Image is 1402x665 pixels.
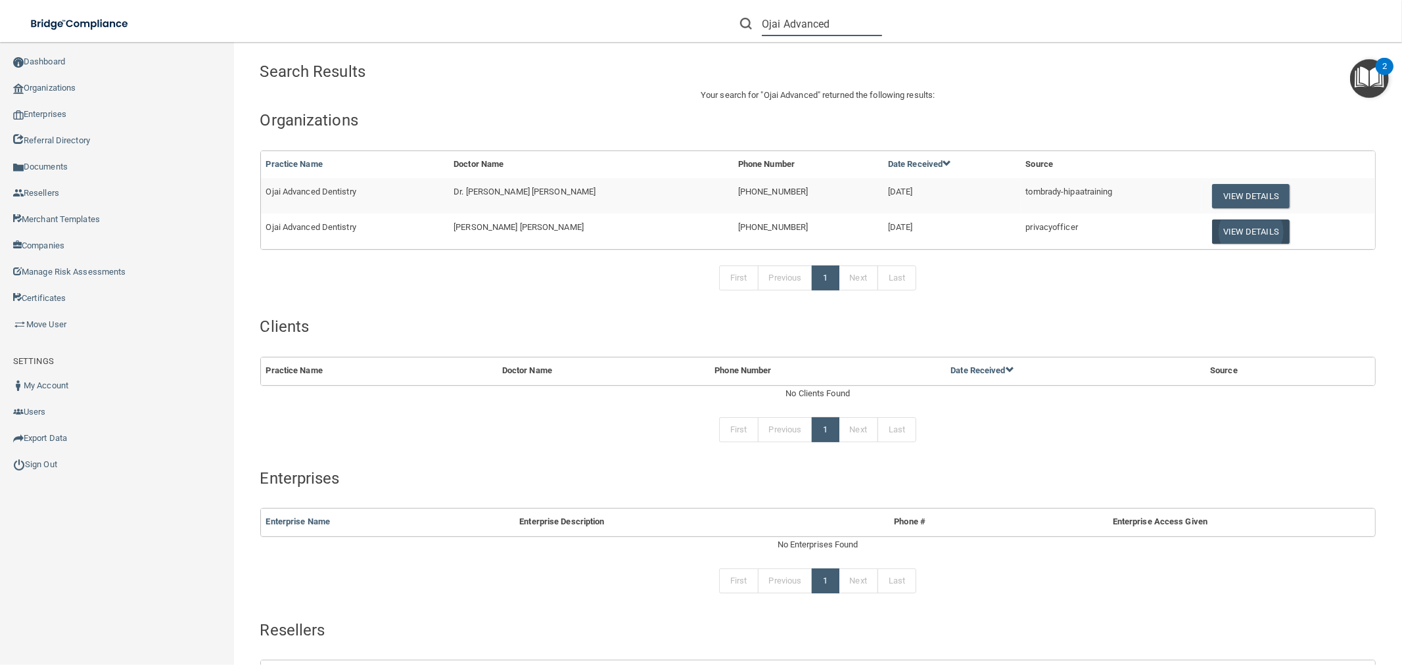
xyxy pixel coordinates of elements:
div: No Clients Found [260,386,1376,401]
h4: Search Results [260,63,714,80]
a: 1 [812,417,839,442]
span: Ojai Advanced Dentistry [266,222,356,232]
a: Enterprise Name [266,516,331,526]
div: 2 [1382,66,1387,83]
a: First [719,265,759,290]
a: Practice Name [266,159,323,169]
span: tombrady-hipaatraining [1026,187,1113,196]
span: [PHONE_NUMBER] [738,222,808,232]
button: View Details [1212,219,1290,244]
span: Dr. [PERSON_NAME] [PERSON_NAME] [454,187,596,196]
a: 1 [812,265,839,290]
a: 1 [812,568,839,593]
img: ic_user_dark.df1a06c3.png [13,380,24,391]
img: ic_reseller.de258add.png [13,188,24,198]
a: Next [839,417,878,442]
a: Previous [758,568,813,593]
button: View Details [1212,184,1290,208]
th: Doctor Name [448,151,733,178]
span: Ojai Advanced Dentistry [266,187,356,196]
span: [DATE] [888,187,913,196]
h4: Organizations [260,112,1376,129]
button: Open Resource Center, 2 new notifications [1350,59,1389,98]
img: icon-documents.8dae5593.png [13,162,24,173]
a: First [719,568,759,593]
img: briefcase.64adab9b.png [13,318,26,331]
th: Phone Number [733,151,883,178]
th: Source [1205,357,1338,384]
img: ic_power_dark.7ecde6b1.png [13,459,25,470]
a: Last [877,568,916,593]
label: SETTINGS [13,354,54,369]
a: Last [877,265,916,290]
span: privacyofficer [1026,222,1078,232]
p: Your search for " " returned the following results: [260,87,1376,103]
h4: Enterprises [260,470,1376,487]
img: bridge_compliance_login_screen.278c3ca4.svg [20,11,141,37]
img: icon-users.e205127d.png [13,407,24,417]
span: [PHONE_NUMBER] [738,187,808,196]
img: ic_dashboard_dark.d01f4a41.png [13,57,24,68]
img: ic-search.3b580494.png [740,18,752,30]
img: organization-icon.f8decf85.png [13,83,24,94]
a: First [719,417,759,442]
span: Ojai Advanced [764,90,818,100]
a: Date Received [950,365,1014,375]
a: Next [839,568,878,593]
a: Last [877,417,916,442]
input: Search [762,12,882,36]
th: Enterprise Access Given [981,509,1340,536]
a: Previous [758,417,813,442]
h4: Clients [260,318,1376,335]
th: Enterprise Description [514,509,839,536]
th: Practice Name [261,357,497,384]
th: Doctor Name [497,357,710,384]
a: Previous [758,265,813,290]
th: Phone Number [709,357,945,384]
a: Next [839,265,878,290]
div: No Enterprises Found [260,537,1376,553]
th: Phone # [839,509,981,536]
img: enterprise.0d942306.png [13,110,24,120]
th: Source [1021,151,1202,178]
span: [DATE] [888,222,913,232]
h4: Resellers [260,622,1376,639]
img: icon-export.b9366987.png [13,433,24,444]
a: Date Received [888,159,951,169]
span: [PERSON_NAME] [PERSON_NAME] [454,222,584,232]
